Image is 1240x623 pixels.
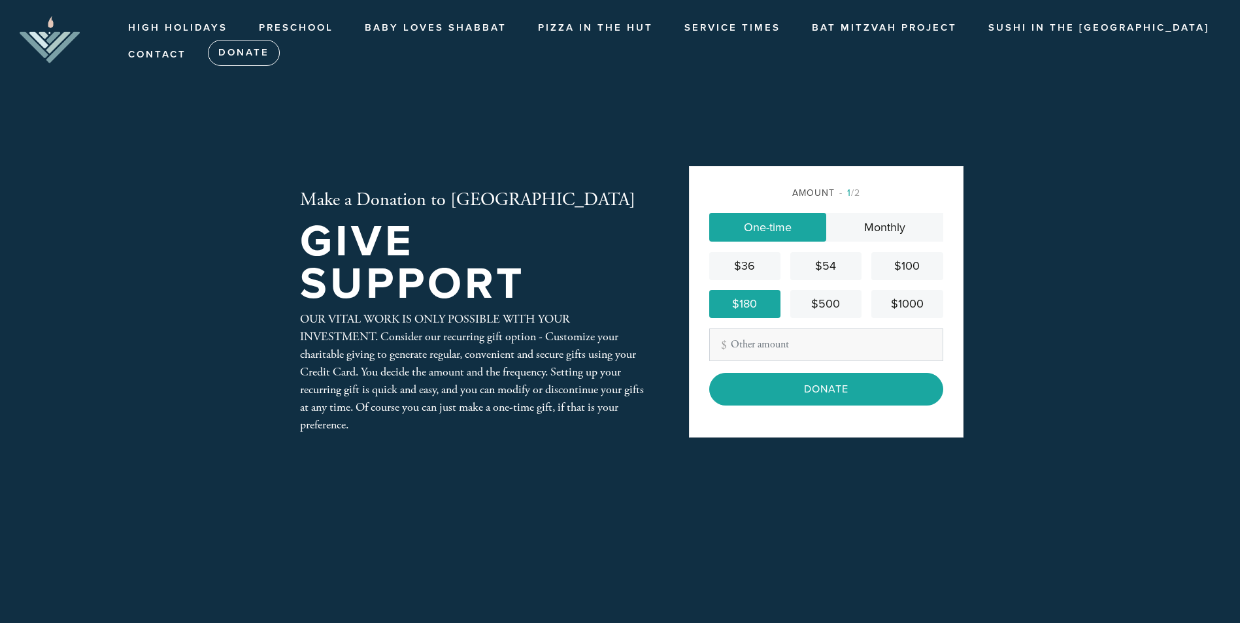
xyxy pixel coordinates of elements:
a: Bat Mitzvah Project [802,16,967,40]
div: $54 [796,257,856,275]
a: $180 [709,290,780,318]
a: Monthly [826,213,943,242]
input: Other amount [709,328,943,361]
div: $500 [796,295,856,313]
a: Baby Loves Shabbat [355,16,516,40]
a: $54 [790,252,862,280]
img: aJHC_stacked_0-removebg-preview.png [20,16,80,63]
input: Donate [709,373,943,406]
h1: Give Support [300,221,646,305]
a: Contact [118,42,196,67]
span: /2 [839,187,860,199]
div: $100 [877,257,937,275]
a: Pizza in the Hut [528,16,663,40]
a: $500 [790,290,862,318]
a: One-time [709,213,826,242]
a: $36 [709,252,780,280]
a: $100 [871,252,943,280]
div: $180 [714,295,775,313]
a: Donate [208,40,280,66]
div: $1000 [877,295,937,313]
a: Service Times [675,16,790,40]
div: $36 [714,257,775,275]
a: Preschool [249,16,343,40]
a: $1000 [871,290,943,318]
a: Sushi in the [GEOGRAPHIC_DATA] [979,16,1219,40]
span: 1 [847,187,851,199]
div: Amount [709,186,943,200]
div: OUR VITAL WORK IS ONLY POSSIBLE WITH YOUR INVESTMENT. Consider our recurring gift option - Custom... [300,310,646,434]
a: High Holidays [118,16,237,40]
h2: Make a Donation to [GEOGRAPHIC_DATA] [300,189,646,212]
